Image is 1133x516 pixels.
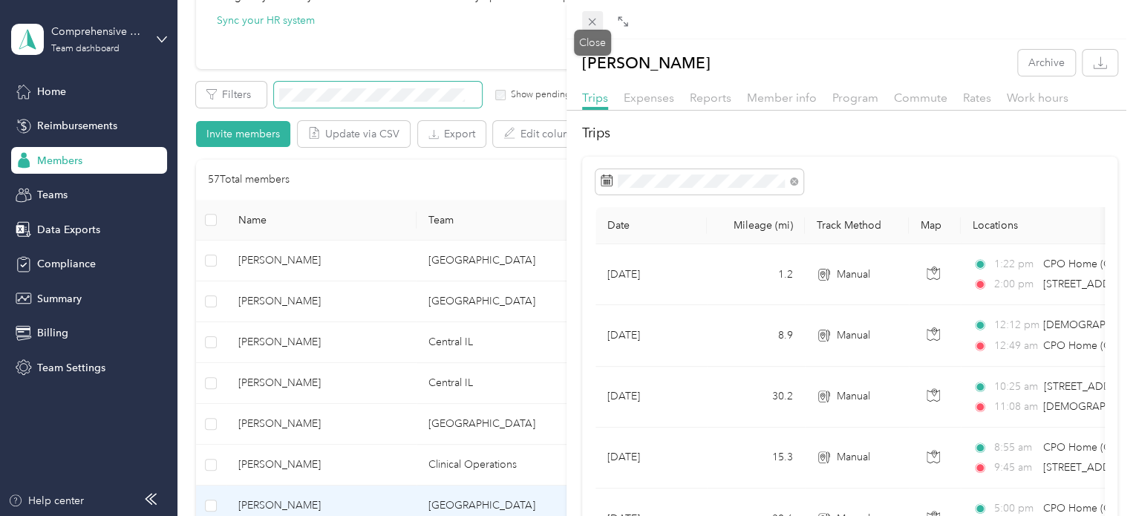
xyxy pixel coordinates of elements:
div: Close [574,30,611,56]
th: Track Method [805,207,909,244]
td: [DATE] [595,305,707,366]
span: 9:45 am [993,460,1036,476]
span: 8:55 am [993,440,1036,456]
span: Program [832,91,878,105]
h2: Trips [582,123,1117,143]
span: 11:08 am [993,399,1036,415]
span: Expenses [624,91,674,105]
span: Manual [837,327,870,344]
span: Commute [894,91,947,105]
span: 12:49 am [993,338,1036,354]
span: Manual [837,267,870,283]
span: Manual [837,388,870,405]
span: Rates [963,91,991,105]
iframe: Everlance-gr Chat Button Frame [1050,433,1133,516]
span: Member info [747,91,817,105]
button: Archive [1018,50,1075,76]
span: Reports [690,91,731,105]
td: 30.2 [707,367,805,428]
td: 1.2 [707,244,805,305]
th: Mileage (mi) [707,207,805,244]
span: Work hours [1007,91,1068,105]
span: 12:12 pm [993,317,1036,333]
span: 10:25 am [993,379,1037,395]
span: 2:00 pm [993,276,1036,293]
td: [DATE] [595,428,707,489]
td: 8.9 [707,305,805,366]
span: Manual [837,449,870,466]
span: 1:22 pm [993,256,1036,272]
td: [DATE] [595,367,707,428]
span: Trips [582,91,608,105]
td: 15.3 [707,428,805,489]
th: Map [909,207,961,244]
p: [PERSON_NAME] [582,50,711,76]
td: [DATE] [595,244,707,305]
th: Date [595,207,707,244]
